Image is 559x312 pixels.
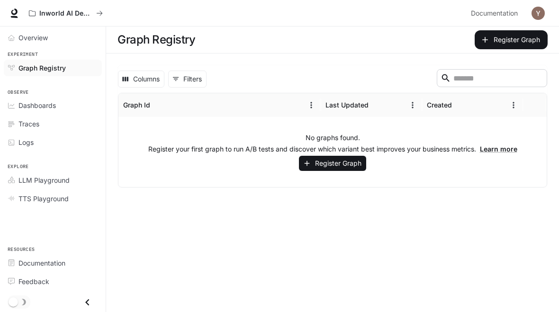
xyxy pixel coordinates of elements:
button: Menu [304,98,318,112]
button: Sort [151,98,165,112]
button: Sort [453,98,467,112]
div: Graph Id [123,101,150,109]
button: Menu [506,98,521,112]
span: Logs [18,137,34,147]
button: Close drawer [77,293,98,312]
div: Search [437,69,547,89]
span: Traces [18,119,39,129]
a: Overview [4,29,102,46]
button: Sort [370,98,384,112]
span: Graph Registry [18,63,66,73]
a: Feedback [4,273,102,290]
a: Learn more [480,145,517,153]
span: LLM Playground [18,175,70,185]
a: LLM Playground [4,172,102,188]
button: User avatar [529,4,548,23]
span: Dashboards [18,100,56,110]
span: Documentation [18,258,65,268]
button: Show filters [168,71,207,88]
h1: Graph Registry [117,30,195,49]
a: Documentation [467,4,525,23]
p: Inworld AI Demos [39,9,92,18]
a: Traces [4,116,102,132]
span: Feedback [18,276,49,286]
a: Documentation [4,255,102,271]
button: Menu [406,98,420,112]
span: Overview [18,33,48,43]
button: Register Graph [299,156,366,171]
img: User avatar [532,7,545,20]
a: Logs [4,134,102,151]
span: Dark mode toggle [9,296,18,307]
div: Created [427,101,452,109]
button: All workspaces [25,4,107,23]
button: Select columns [118,71,164,88]
p: No graphs found. [306,133,360,143]
button: Register Graph [475,30,548,49]
p: Register your first graph to run A/B tests and discover which variant best improves your business... [148,144,517,154]
span: TTS Playground [18,194,69,204]
a: Graph Registry [4,60,102,76]
div: Last Updated [325,101,369,109]
span: Documentation [471,8,518,19]
a: Dashboards [4,97,102,114]
a: TTS Playground [4,190,102,207]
